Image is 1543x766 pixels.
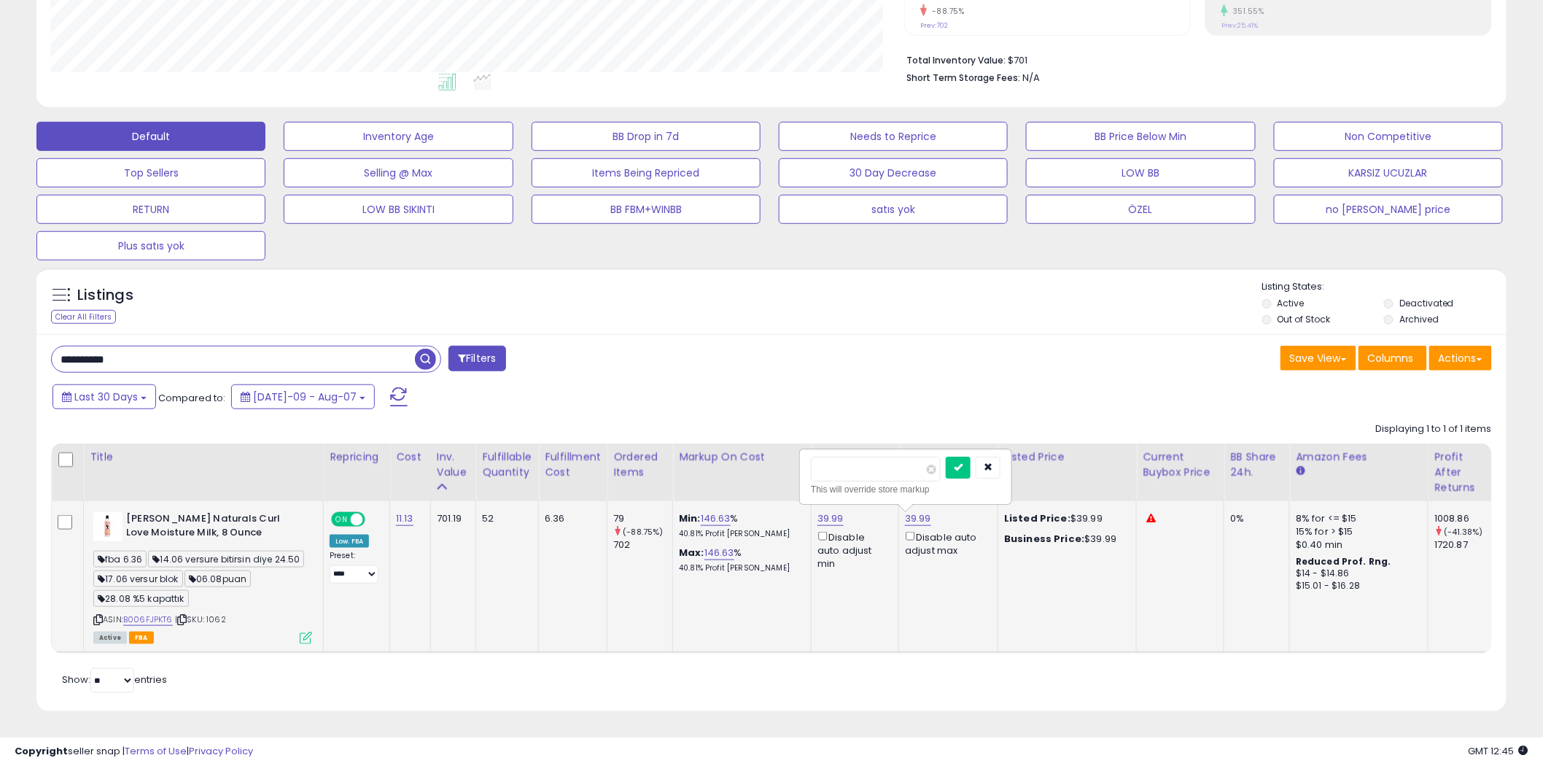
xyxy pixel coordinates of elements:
[905,529,987,557] div: Disable auto adjust max
[77,285,133,306] h5: Listings
[1262,280,1507,294] p: Listing States:
[1376,422,1492,436] div: Displaying 1 to 1 of 1 items
[51,310,116,324] div: Clear All Filters
[1004,511,1070,525] b: Listed Price:
[532,122,761,151] button: BB Drop in 7d
[1143,449,1218,480] div: Current Buybox Price
[532,195,761,224] button: BB FBM+WINBB
[1280,346,1356,371] button: Save View
[1004,449,1130,465] div: Listed Price
[184,570,252,587] span: 06.08puan
[817,511,844,526] a: 39.99
[253,390,357,404] span: [DATE]-09 - Aug-07
[482,512,527,525] div: 52
[1026,158,1255,187] button: LOW BB
[679,449,805,465] div: Markup on Cost
[779,122,1008,151] button: Needs to Reprice
[906,50,1481,68] li: $701
[1221,21,1258,30] small: Prev: 25.41%
[158,391,225,405] span: Compared to:
[15,744,68,758] strong: Copyright
[1274,158,1503,187] button: KARSIZ UCUZLAR
[36,195,265,224] button: RETURN
[613,538,672,552] div: 702
[673,444,812,501] th: The percentage added to the cost of goods (COGS) that forms the calculator for Min & Max prices.
[1434,538,1493,552] div: 1720.87
[704,546,734,560] a: 146.63
[36,231,265,260] button: Plus satıs yok
[1026,122,1255,151] button: BB Price Below Min
[15,745,253,759] div: seller snap | |
[905,511,931,526] a: 39.99
[93,570,183,587] span: 17.06 versur blok
[330,551,378,584] div: Preset:
[1004,532,1084,546] b: Business Price:
[679,546,704,560] b: Max:
[1399,297,1454,309] label: Deactivated
[779,158,1008,187] button: 30 Day Decrease
[1359,346,1427,371] button: Columns
[284,195,513,224] button: LOW BB SIKINTI
[1278,297,1305,309] label: Active
[1296,449,1422,465] div: Amazon Fees
[437,512,465,525] div: 701.19
[93,551,147,568] span: fba 6.36
[93,632,127,644] span: All listings currently available for purchase on Amazon
[1296,525,1417,538] div: 15% for > $15
[679,563,800,573] p: 40.81% Profit [PERSON_NAME]
[448,346,505,371] button: Filters
[701,511,731,526] a: 146.63
[927,6,965,17] small: -88.75%
[1296,568,1417,580] div: $14 - $14.86
[1296,555,1391,568] b: Reduced Prof. Rng.
[90,449,317,465] div: Title
[1296,580,1417,592] div: $15.01 - $16.28
[1296,512,1417,525] div: 8% for <= $15
[93,512,312,643] div: ASIN:
[1368,351,1414,365] span: Columns
[1022,71,1040,85] span: N/A
[148,551,304,568] span: 14.06 versure bitirsin diye 24.50
[817,529,887,570] div: Disable auto adjust min
[437,449,470,480] div: Inv. value
[613,512,672,525] div: 79
[1230,512,1278,525] div: 0%
[36,158,265,187] button: Top Sellers
[129,632,154,644] span: FBA
[231,384,375,409] button: [DATE]-09 - Aug-07
[1274,122,1503,151] button: Non Competitive
[1434,449,1488,495] div: Profit After Returns
[1296,465,1305,478] small: Amazon Fees.
[330,449,384,465] div: Repricing
[363,514,386,526] span: OFF
[93,512,123,541] img: 31nnOs-ASyL._SL40_.jpg
[123,614,173,626] a: B006FJPKT6
[1296,538,1417,552] div: $0.40 min
[545,512,596,525] div: 6.36
[126,512,303,543] b: [PERSON_NAME] Naturals Curl Love Moisture Milk, 8 Ounce
[920,21,948,30] small: Prev: 702
[679,529,800,539] p: 40.81% Profit [PERSON_NAME]
[333,514,351,526] span: ON
[284,122,513,151] button: Inventory Age
[906,54,1006,66] b: Total Inventory Value:
[1230,449,1283,480] div: BB Share 24h.
[1004,512,1125,525] div: $39.99
[779,195,1008,224] button: satıs yok
[545,449,601,480] div: Fulfillment Cost
[1444,526,1482,538] small: (-41.38%)
[125,744,187,758] a: Terms of Use
[74,390,138,404] span: Last 30 Days
[906,71,1020,84] b: Short Term Storage Fees:
[189,744,253,758] a: Privacy Policy
[284,158,513,187] button: Selling @ Max
[396,511,413,526] a: 11.13
[1429,346,1492,371] button: Actions
[330,535,369,548] div: Low. FBA
[1004,533,1125,546] div: $39.99
[36,122,265,151] button: Default
[396,449,424,465] div: Cost
[175,614,226,625] span: | SKU: 1062
[679,546,800,573] div: %
[613,449,666,480] div: Ordered Items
